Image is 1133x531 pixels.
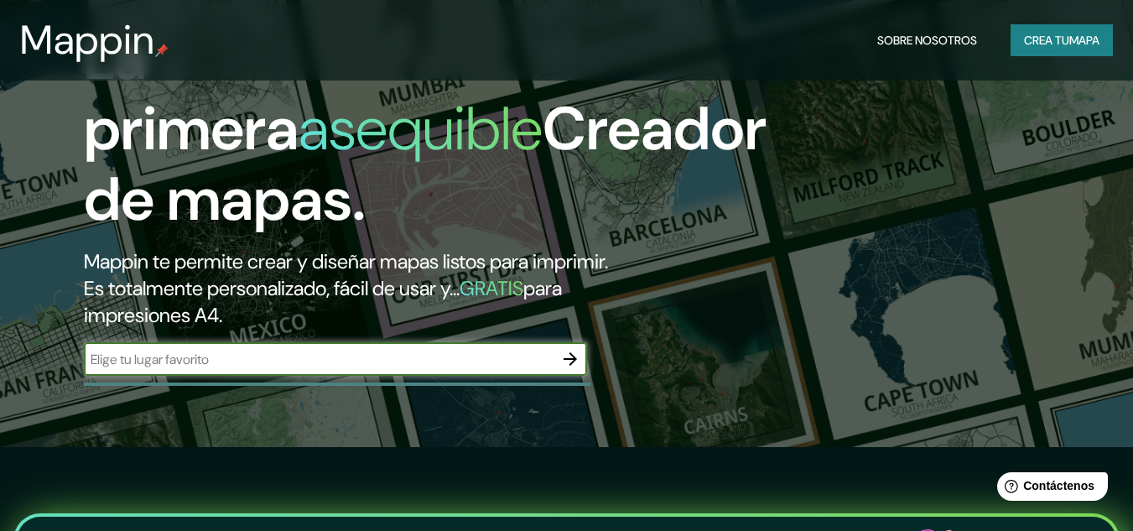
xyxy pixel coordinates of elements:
font: Creador de mapas. [84,90,767,238]
button: Crea tumapa [1011,24,1113,56]
img: pin de mapeo [155,44,169,57]
font: asequible [299,90,543,168]
font: Crea tu [1024,33,1069,48]
font: para impresiones A4. [84,275,562,328]
font: mapa [1069,33,1099,48]
font: Sobre nosotros [877,33,977,48]
font: Es totalmente personalizado, fácil de usar y... [84,275,460,301]
font: La primera [84,19,299,168]
font: Mappin te permite crear y diseñar mapas listos para imprimir. [84,248,608,274]
input: Elige tu lugar favorito [84,350,554,369]
font: GRATIS [460,275,523,301]
font: Mappin [20,13,155,66]
iframe: Lanzador de widgets de ayuda [984,466,1115,513]
button: Sobre nosotros [871,24,984,56]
